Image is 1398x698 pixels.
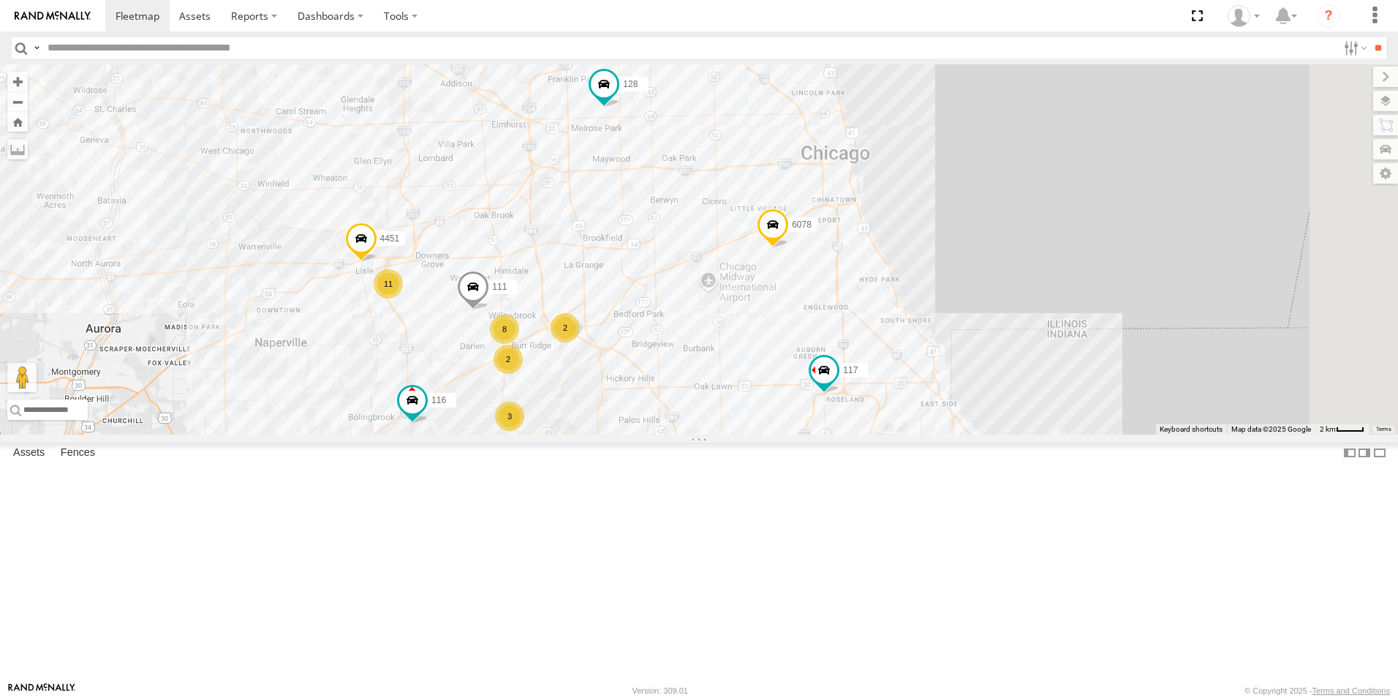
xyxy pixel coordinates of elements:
span: Map data ©2025 Google [1231,425,1311,433]
div: 11 [374,269,403,299]
button: Keyboard shortcuts [1160,424,1223,435]
div: 2 [494,345,523,374]
div: Ed Pruneda [1223,5,1265,27]
label: Dock Summary Table to the Left [1342,443,1357,464]
span: 117 [843,366,858,376]
button: Zoom Home [7,112,28,132]
img: rand-logo.svg [15,11,91,21]
button: Zoom out [7,91,28,112]
div: 3 [495,402,524,431]
span: 4451 [380,233,400,244]
label: Fences [53,443,102,463]
div: Version: 309.01 [632,686,688,695]
div: © Copyright 2025 - [1244,686,1390,695]
span: 111 [492,282,507,293]
label: Hide Summary Table [1372,443,1387,464]
label: Measure [7,139,28,160]
label: Assets [6,443,52,463]
span: 128 [623,80,638,90]
span: 2 km [1320,425,1336,433]
div: 2 [551,313,580,342]
button: Drag Pegman onto the map to open Street View [7,363,37,392]
label: Search Query [31,37,42,59]
label: Map Settings [1373,163,1398,184]
a: Terms and Conditions [1312,686,1390,695]
label: Search Filter Options [1338,37,1369,59]
label: Dock Summary Table to the Right [1357,443,1372,464]
span: 6078 [792,219,812,230]
a: Terms (opens in new tab) [1376,427,1391,432]
span: 116 [431,396,446,406]
button: Zoom in [7,72,28,91]
a: Visit our Website [8,683,75,698]
div: 8 [490,315,519,344]
i: ? [1317,4,1340,28]
button: Map Scale: 2 km per 35 pixels [1315,424,1369,435]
